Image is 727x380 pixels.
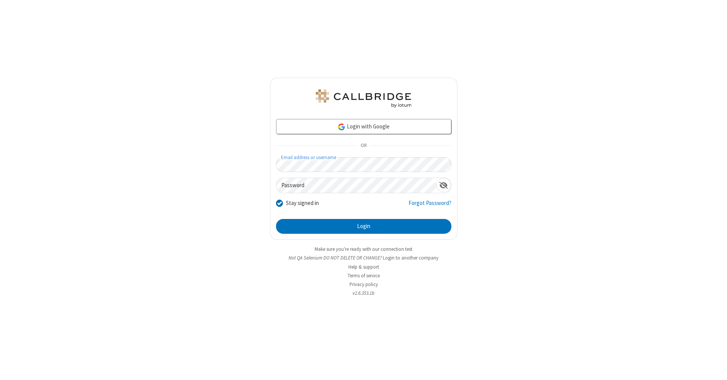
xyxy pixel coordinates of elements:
li: Not QA Selenium DO NOT DELETE OR CHANGE? [270,254,457,261]
div: Show password [436,178,451,192]
a: Privacy policy [349,281,378,288]
button: Login [276,219,451,234]
a: Login with Google [276,119,451,134]
a: Make sure you're ready with our connection test [315,246,412,252]
a: Help & support [348,264,379,270]
input: Password [276,178,436,193]
span: OR [357,141,370,151]
img: QA Selenium DO NOT DELETE OR CHANGE [314,89,413,108]
button: Login to another company [383,254,438,261]
iframe: Chat [708,360,721,375]
input: Email address or username [276,157,451,172]
img: google-icon.png [337,123,346,131]
a: Forgot Password? [409,199,451,213]
li: v2.6.353.1b [270,289,457,297]
label: Stay signed in [286,199,319,208]
a: Terms of service [348,272,380,279]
